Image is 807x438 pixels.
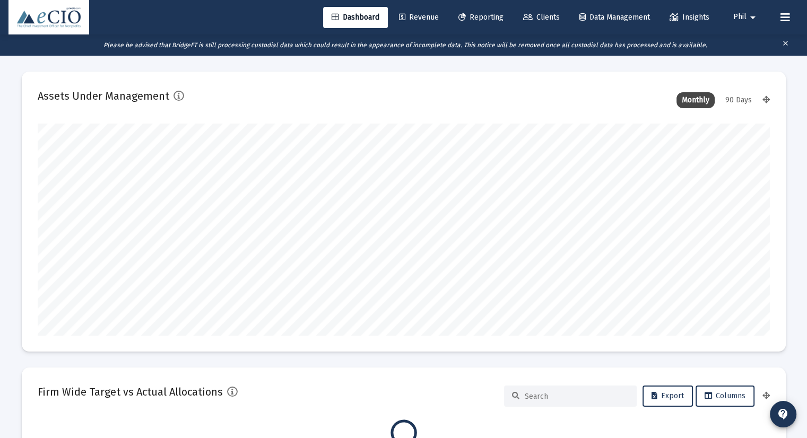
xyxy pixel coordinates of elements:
div: Monthly [676,92,715,108]
span: Revenue [399,13,439,22]
span: Clients [523,13,560,22]
h2: Firm Wide Target vs Actual Allocations [38,383,223,400]
img: Dashboard [16,7,81,28]
mat-icon: contact_support [777,408,789,421]
span: Data Management [579,13,650,22]
button: Columns [696,386,754,407]
span: Phil [733,13,747,22]
mat-icon: clear [782,37,789,53]
a: Dashboard [323,7,388,28]
span: Columns [705,391,745,400]
span: Insights [670,13,709,22]
a: Reporting [450,7,512,28]
mat-icon: arrow_drop_down [747,7,759,28]
span: Reporting [458,13,504,22]
a: Data Management [571,7,658,28]
i: Please be advised that BridgeFT is still processing custodial data which could result in the appe... [103,41,707,49]
a: Insights [661,7,718,28]
button: Phil [721,6,772,28]
a: Revenue [391,7,447,28]
a: Clients [515,7,568,28]
h2: Assets Under Management [38,87,169,104]
span: Dashboard [332,13,379,22]
span: Export [652,391,684,400]
input: Search [525,392,629,401]
button: Export [643,386,693,407]
div: 90 Days [720,92,757,108]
